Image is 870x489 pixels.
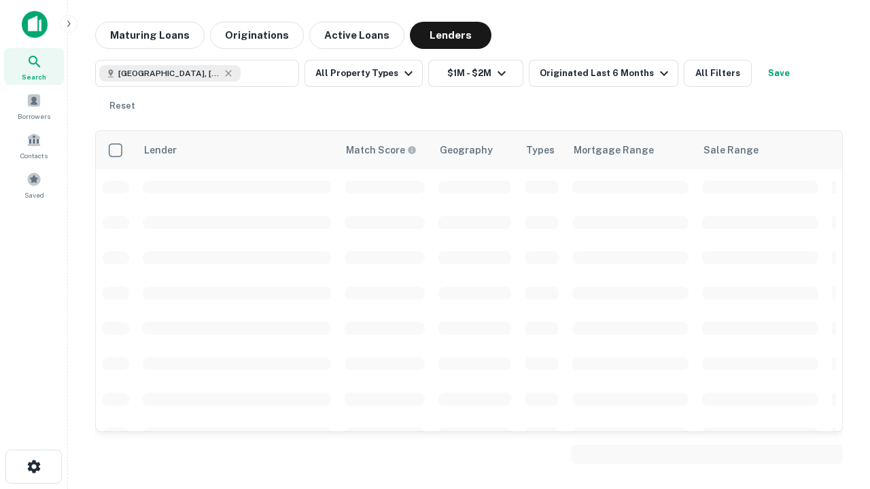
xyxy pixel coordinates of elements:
[410,22,491,49] button: Lenders
[540,65,672,81] div: Originated Last 6 Months
[338,131,432,169] th: Capitalize uses an advanced AI algorithm to match your search with the best lender. The match sco...
[440,142,493,158] div: Geography
[95,22,205,49] button: Maturing Loans
[4,127,64,164] a: Contacts
[518,131,565,169] th: Types
[574,142,654,158] div: Mortgage Range
[346,143,417,158] div: Capitalize uses an advanced AI algorithm to match your search with the best lender. The match sco...
[136,131,338,169] th: Lender
[4,48,64,85] a: Search
[210,22,304,49] button: Originations
[20,150,48,161] span: Contacts
[101,92,144,120] button: Reset
[432,131,518,169] th: Geography
[144,142,177,158] div: Lender
[309,22,404,49] button: Active Loans
[526,142,555,158] div: Types
[757,60,801,87] button: Save your search to get updates of matches that match your search criteria.
[565,131,695,169] th: Mortgage Range
[684,60,752,87] button: All Filters
[4,166,64,203] a: Saved
[428,60,523,87] button: $1M - $2M
[703,142,759,158] div: Sale Range
[346,143,414,158] h6: Match Score
[695,131,825,169] th: Sale Range
[529,60,678,87] button: Originated Last 6 Months
[22,11,48,38] img: capitalize-icon.png
[802,337,870,402] iframe: Chat Widget
[22,71,46,82] span: Search
[304,60,423,87] button: All Property Types
[24,189,44,200] span: Saved
[18,111,50,122] span: Borrowers
[4,88,64,124] a: Borrowers
[118,67,220,79] span: [GEOGRAPHIC_DATA], [GEOGRAPHIC_DATA], [GEOGRAPHIC_DATA]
